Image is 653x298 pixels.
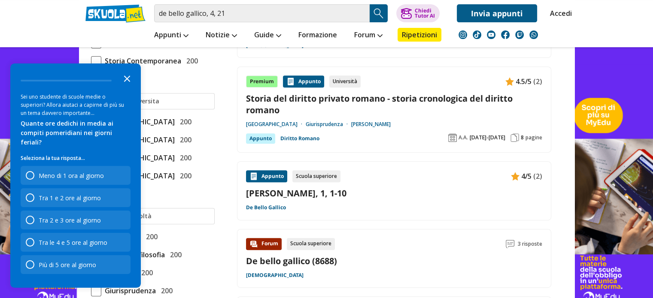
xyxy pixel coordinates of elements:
[21,211,131,229] div: Tra 2 e 3 ore al giorno
[516,76,532,87] span: 4.5/5
[39,172,104,180] div: Meno di 1 ora al giorno
[352,28,385,43] a: Forum
[292,170,340,182] div: Scuola superiore
[167,249,182,260] span: 200
[306,121,351,128] a: Giurisprudenza
[487,30,495,39] img: youtube
[252,28,283,43] a: Guide
[246,238,282,250] div: Forum
[283,75,324,87] div: Appunto
[533,76,542,87] span: (2)
[459,30,467,39] img: instagram
[296,28,339,43] a: Formazione
[506,240,514,248] img: Commenti lettura
[152,28,191,43] a: Appunti
[246,133,275,144] div: Appunto
[286,77,295,86] img: Appunti contenuto
[525,134,542,141] span: pagine
[246,255,337,267] a: De bello gallico (8688)
[21,166,131,185] div: Meno di 1 ora al giorno
[249,172,258,181] img: Appunti contenuto
[39,238,107,247] div: Tra le 4 e 5 ore al giorno
[246,187,542,199] a: [PERSON_NAME], 1, 1-10
[21,233,131,252] div: Tra le 4 e 5 ore al giorno
[398,28,441,42] a: Ripetizioni
[505,77,514,86] img: Appunti contenuto
[533,171,542,182] span: (2)
[515,30,524,39] img: twitch
[138,267,153,278] span: 200
[101,55,181,66] span: Storia Contemporanea
[396,4,440,22] button: ChiediTutor AI
[370,4,388,22] button: Search Button
[39,194,101,202] div: Tra 1 e 2 ore al giorno
[529,30,538,39] img: WhatsApp
[143,231,158,242] span: 200
[351,121,391,128] a: [PERSON_NAME]
[39,261,96,269] div: Più di 5 ore al giorno
[21,93,131,117] div: Sei uno studente di scuole medie o superiori? Allora aiutaci a capirne di più su un tema davvero ...
[518,238,542,250] span: 3 risposte
[550,4,568,22] a: Accedi
[21,255,131,274] div: Più di 5 ore al giorno
[176,116,191,127] span: 200
[246,170,287,182] div: Appunto
[21,119,131,147] div: Quante ore dedichi in media ai compiti pomeridiani nei giorni feriali?
[246,272,304,279] a: [DEMOGRAPHIC_DATA]
[510,133,519,142] img: Pagine
[176,134,191,145] span: 200
[246,75,278,87] div: Premium
[176,170,191,181] span: 200
[521,134,524,141] span: 8
[39,216,101,224] div: Tra 2 e 3 ore al giorno
[470,134,505,141] span: [DATE]-[DATE]
[329,75,361,87] div: Università
[249,240,258,248] img: Forum contenuto
[106,212,210,220] input: Ricerca facoltà
[154,4,370,22] input: Cerca appunti, riassunti o versioni
[414,8,434,18] div: Chiedi Tutor AI
[287,238,335,250] div: Scuola superiore
[106,97,210,105] input: Ricerca universita
[21,154,131,163] p: Seleziona la tua risposta...
[10,63,141,288] div: Survey
[176,152,191,163] span: 200
[448,133,457,142] img: Anno accademico
[473,30,481,39] img: tiktok
[203,28,239,43] a: Notizie
[158,285,173,296] span: 200
[372,7,385,20] img: Cerca appunti, riassunti o versioni
[118,69,136,87] button: Close the survey
[21,188,131,207] div: Tra 1 e 2 ore al giorno
[501,30,510,39] img: facebook
[457,4,537,22] a: Invia appunti
[459,134,468,141] span: A.A.
[511,172,519,181] img: Appunti contenuto
[246,121,306,128] a: [GEOGRAPHIC_DATA]
[280,133,319,144] a: Diritto Romano
[183,55,198,66] span: 200
[101,285,156,296] span: Giurisprudenza
[521,171,532,182] span: 4/5
[246,93,542,116] a: Storia del diritto privato romano - storia cronologica del diritto romano
[246,204,286,211] a: De Bello Gallico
